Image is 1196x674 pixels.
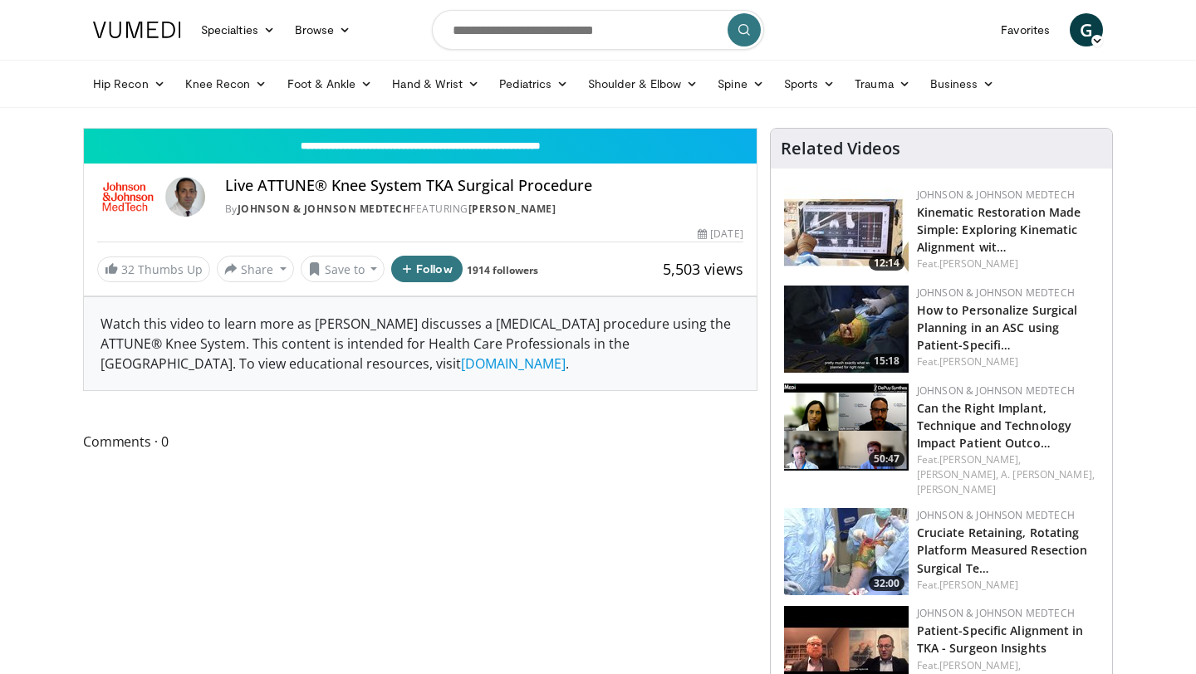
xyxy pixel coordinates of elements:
input: Search topics, interventions [432,10,764,50]
a: 32 Thumbs Up [97,256,210,282]
a: Hand & Wrist [382,67,489,100]
span: 50:47 [869,452,904,466]
img: Avatar [165,177,205,217]
a: Sports [774,67,846,100]
a: Foot & Ankle [277,67,383,100]
a: [PERSON_NAME] [939,256,1018,271]
a: G [1070,13,1103,46]
a: 15:18 [784,286,909,373]
img: VuMedi Logo [93,22,181,38]
div: Feat. [917,578,1099,593]
a: 1914 followers [467,263,538,277]
a: Hip Recon [83,67,175,100]
a: Johnson & Johnson MedTech [238,202,411,216]
a: Knee Recon [175,67,277,100]
a: Cruciate Retaining, Rotating Platform Measured Resection Surgical Te… [917,525,1088,575]
div: [DATE] [698,227,743,242]
img: f0e07374-00cf-42d7-9316-c92f04c59ece.150x105_q85_crop-smart_upscale.jpg [784,508,909,595]
a: [PERSON_NAME], [939,452,1021,466]
a: Johnson & Johnson MedTech [917,383,1075,398]
img: Johnson & Johnson MedTech [97,177,159,217]
span: 12:14 [869,256,904,271]
div: Feat. [917,452,1099,497]
a: Patient-Specific Alignment in TKA - Surgeon Insights [917,623,1084,656]
a: [PERSON_NAME], [917,467,998,481]
a: Shoulder & Elbow [578,67,708,100]
a: Specialties [191,13,285,46]
a: [PERSON_NAME] [468,202,556,216]
a: 32:00 [784,508,909,595]
a: Johnson & Johnson MedTech [917,508,1075,522]
a: Johnson & Johnson MedTech [917,606,1075,620]
h4: Live ATTUNE® Knee System TKA Surgical Procedure [225,177,743,195]
a: Johnson & Johnson MedTech [917,286,1075,300]
img: 472a121b-35d4-4ec2-8229-75e8a36cd89a.150x105_q85_crop-smart_upscale.jpg [784,286,909,373]
button: Follow [391,256,463,282]
span: 32:00 [869,576,904,591]
a: How to Personalize Surgical Planning in an ASC using Patient-Specifi… [917,302,1078,353]
span: 5,503 views [663,259,743,279]
span: 32 [121,261,135,277]
a: Spine [708,67,773,100]
img: d2f1f5c7-4d42-4b3c-8b00-625fa3d8e1f2.150x105_q85_crop-smart_upscale.jpg [784,188,909,275]
span: 15:18 [869,354,904,369]
a: 50:47 [784,383,909,471]
div: Feat. [917,256,1099,271]
a: [DOMAIN_NAME] [461,354,566,373]
div: By FEATURING [225,202,743,217]
a: Business [920,67,1005,100]
div: Watch this video to learn more as [PERSON_NAME] discusses a [MEDICAL_DATA] procedure using the AT... [84,297,757,390]
a: Pediatrics [489,67,578,100]
a: [PERSON_NAME] [939,354,1018,369]
a: Kinematic Restoration Made Simple: Exploring Kinematic Alignment wit… [917,204,1081,255]
img: b5400aea-374e-4711-be01-d494341b958b.png.150x105_q85_crop-smart_upscale.png [784,383,909,471]
button: Share [217,256,294,282]
button: Save to [301,256,385,282]
a: [PERSON_NAME] [939,578,1018,592]
a: Trauma [845,67,920,100]
span: Comments 0 [83,431,757,452]
h4: Related Videos [781,139,900,159]
a: Favorites [991,13,1060,46]
a: Can the Right Implant, Technique and Technology Impact Patient Outco… [917,400,1071,451]
a: 12:14 [784,188,909,275]
a: A. [PERSON_NAME], [1001,467,1095,481]
a: [PERSON_NAME], [939,658,1021,672]
a: Browse [285,13,361,46]
div: Feat. [917,354,1099,369]
a: [PERSON_NAME] [917,482,996,496]
a: Johnson & Johnson MedTech [917,188,1075,202]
